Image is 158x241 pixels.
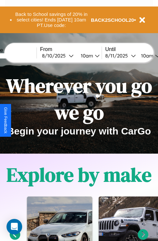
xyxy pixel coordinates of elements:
[91,17,134,23] b: BACK2SCHOOL20
[138,53,155,59] div: 10am
[40,52,76,59] button: 8/10/2025
[40,46,102,52] label: From
[105,53,131,59] div: 8 / 11 / 2025
[7,161,151,188] h1: Explore by make
[3,107,8,133] div: Give Feedback
[42,53,69,59] div: 8 / 10 / 2025
[76,52,102,59] button: 10am
[12,10,91,30] button: Back to School savings of 20% in select cities! Ends [DATE] 10am PT.Use code:
[7,219,22,235] div: Open Intercom Messenger
[78,53,95,59] div: 10am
